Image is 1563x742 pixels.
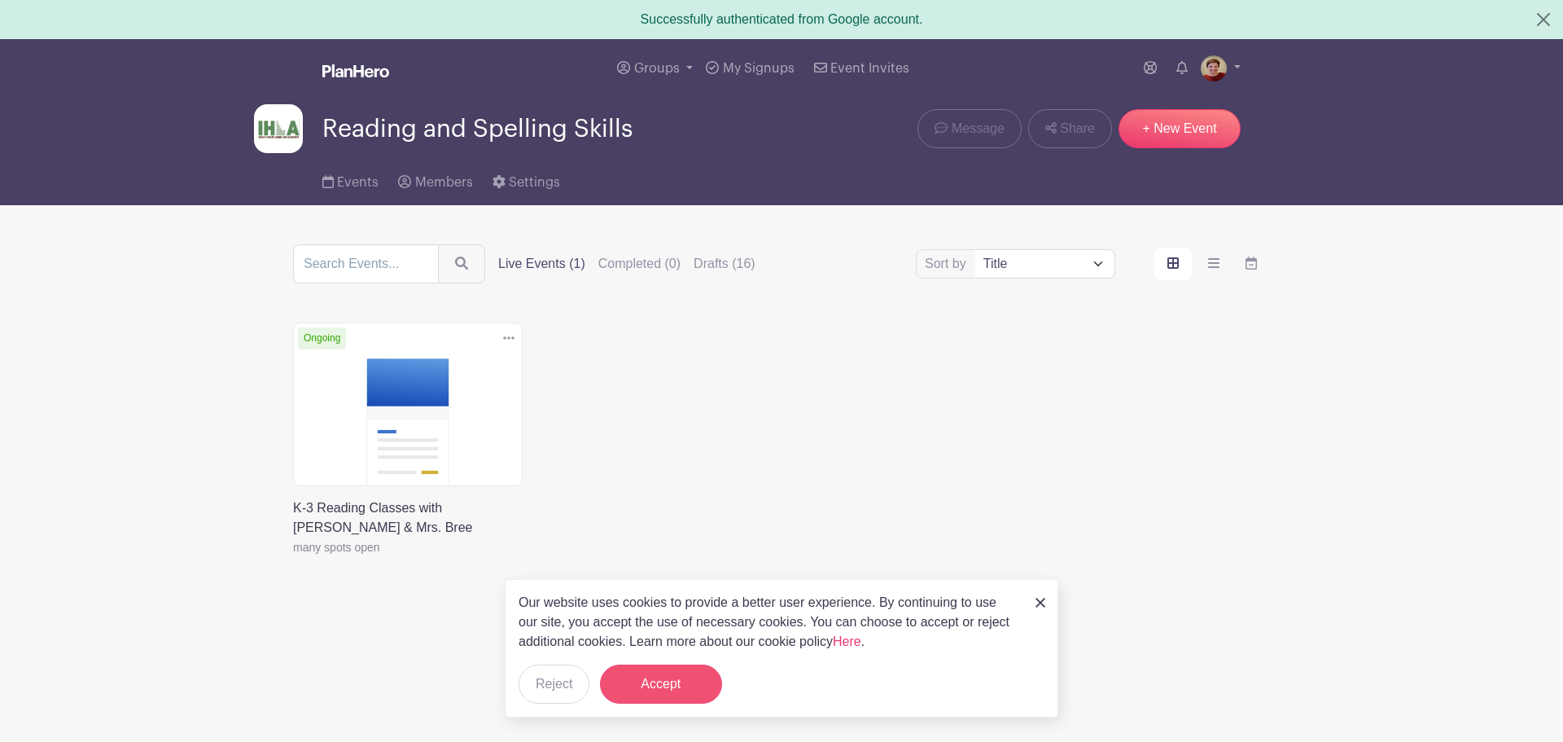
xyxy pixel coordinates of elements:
[293,244,439,283] input: Search Events...
[830,62,909,75] span: Event Invites
[322,153,379,205] a: Events
[498,254,755,274] div: filters
[322,64,389,77] img: logo_white-6c42ec7e38ccf1d336a20a19083b03d10ae64f83f12c07503d8b9e83406b4c7d.svg
[1119,109,1241,148] a: + New Event
[952,119,1005,138] span: Message
[1060,119,1095,138] span: Share
[519,593,1018,652] p: Our website uses cookies to provide a better user experience. By continuing to use our site, you ...
[694,254,755,274] label: Drafts (16)
[1201,55,1227,81] img: IMG-6488%20(1).jpg
[509,176,560,189] span: Settings
[917,109,1021,148] a: Message
[808,39,916,98] a: Event Invites
[634,62,680,75] span: Groups
[398,153,472,205] a: Members
[723,62,795,75] span: My Signups
[925,254,971,274] label: Sort by
[833,634,861,648] a: Here
[1154,248,1270,280] div: order and view
[598,254,681,274] label: Completed (0)
[337,176,379,189] span: Events
[415,176,473,189] span: Members
[1028,109,1112,148] a: Share
[611,39,699,98] a: Groups
[322,116,633,143] span: Reading and Spelling Skills
[519,665,589,704] button: Reject
[493,153,560,205] a: Settings
[600,665,722,704] button: Accept
[1035,598,1045,608] img: close_button-5f87c8562297e5c2d7936805f587ecaba9071eb48480494691a3f1689db116b3.svg
[699,39,800,98] a: My Signups
[254,104,303,153] img: Idaho-home-learning-academy-logo-planhero.png
[498,254,585,274] label: Live Events (1)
